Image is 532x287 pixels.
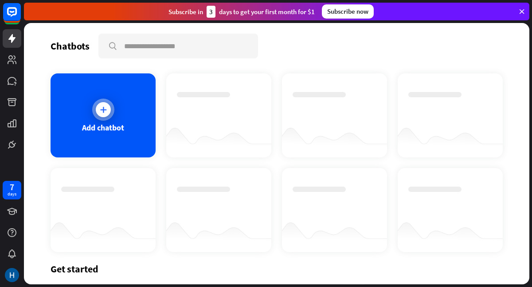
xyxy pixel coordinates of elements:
[51,40,90,52] div: Chatbots
[10,183,14,191] div: 7
[51,263,503,275] div: Get started
[8,191,16,197] div: days
[82,122,124,133] div: Add chatbot
[322,4,374,19] div: Subscribe now
[7,4,34,30] button: Open LiveChat chat widget
[168,6,315,18] div: Subscribe in days to get your first month for $1
[207,6,215,18] div: 3
[3,181,21,199] a: 7 days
